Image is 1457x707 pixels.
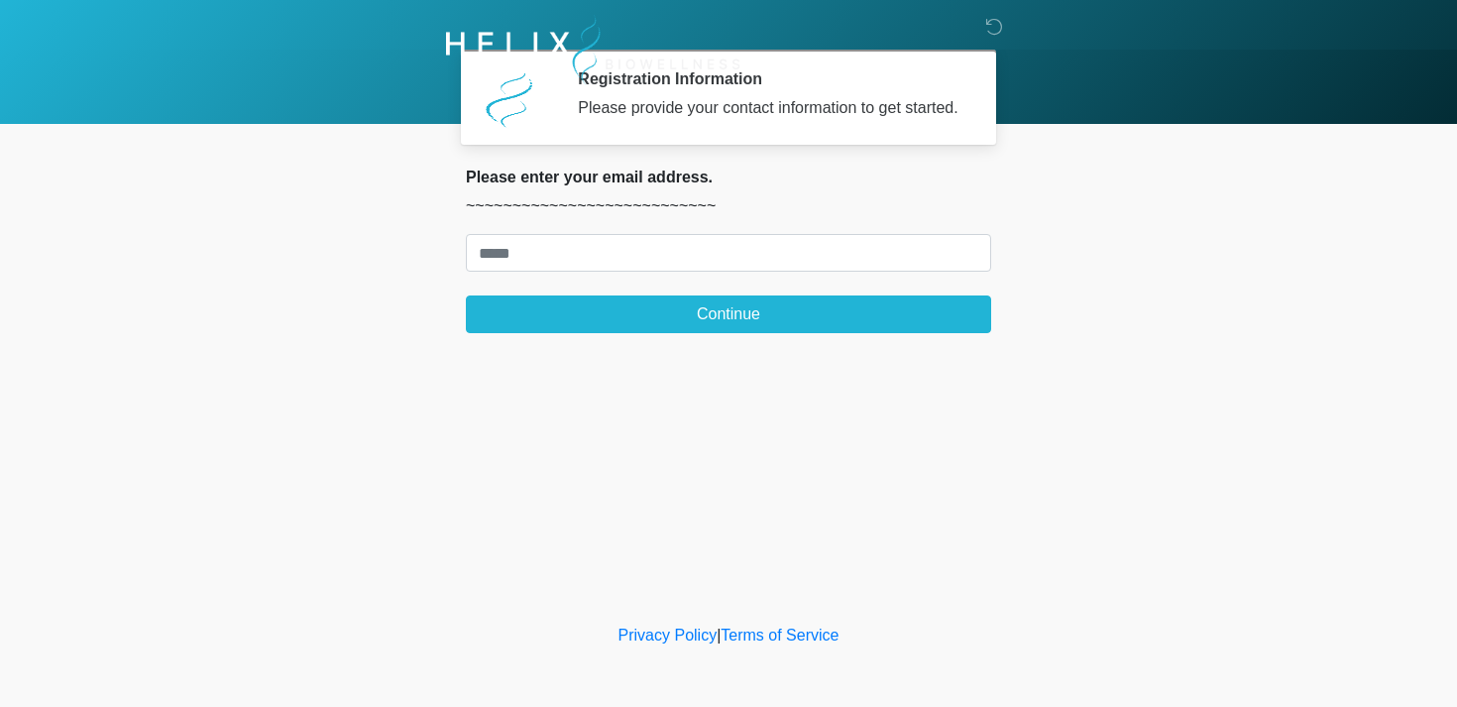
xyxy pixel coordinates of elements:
[578,96,961,120] div: Please provide your contact information to get started.
[466,194,991,218] p: ~~~~~~~~~~~~~~~~~~~~~~~~~~~
[618,627,718,644] a: Privacy Policy
[717,627,721,644] a: |
[466,168,991,186] h2: Please enter your email address.
[466,295,991,333] button: Continue
[446,15,740,85] img: Helix Biowellness Logo
[721,627,839,644] a: Terms of Service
